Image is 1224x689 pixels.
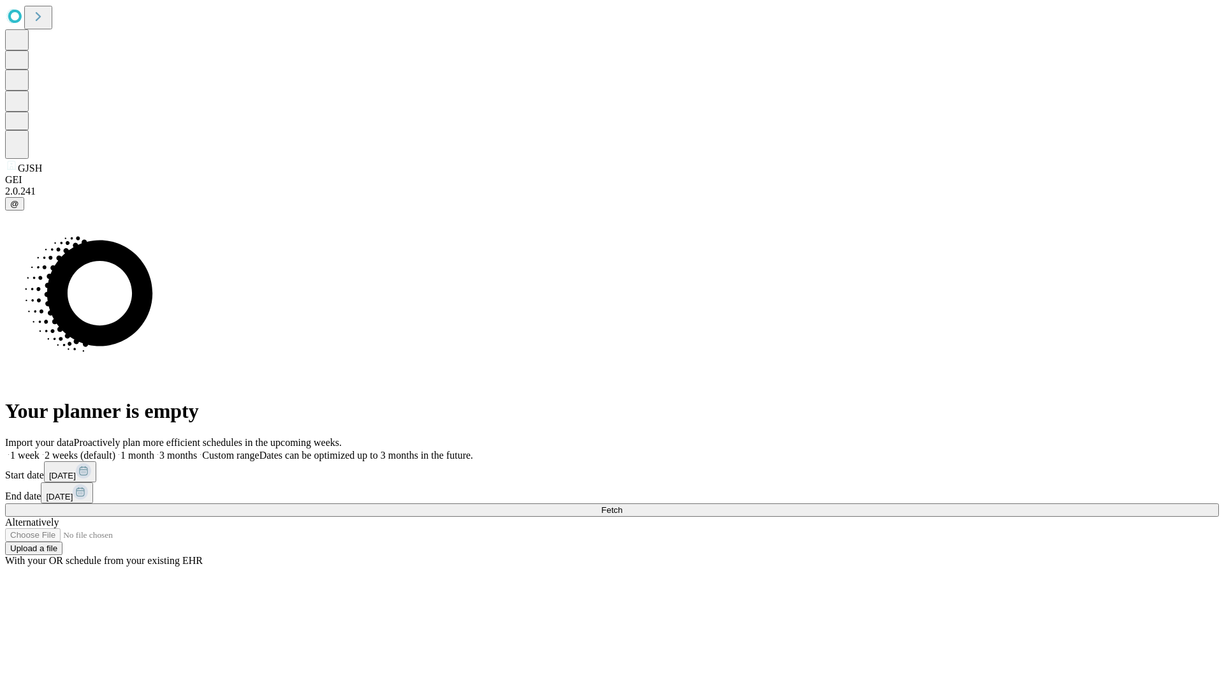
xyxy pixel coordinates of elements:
span: 3 months [159,450,197,461]
span: @ [10,199,19,209]
div: 2.0.241 [5,186,1219,197]
div: Start date [5,461,1219,482]
span: [DATE] [46,492,73,501]
span: GJSH [18,163,42,174]
span: Import your data [5,437,74,448]
span: Alternatively [5,517,59,528]
span: Dates can be optimized up to 3 months in the future. [259,450,473,461]
span: 1 month [120,450,154,461]
button: @ [5,197,24,211]
span: Custom range [202,450,259,461]
span: [DATE] [49,471,76,480]
button: Upload a file [5,542,62,555]
h1: Your planner is empty [5,399,1219,423]
span: With your OR schedule from your existing EHR [5,555,203,566]
button: Fetch [5,503,1219,517]
button: [DATE] [44,461,96,482]
span: 2 weeks (default) [45,450,115,461]
button: [DATE] [41,482,93,503]
span: 1 week [10,450,40,461]
div: End date [5,482,1219,503]
div: GEI [5,174,1219,186]
span: Proactively plan more efficient schedules in the upcoming weeks. [74,437,342,448]
span: Fetch [601,505,622,515]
